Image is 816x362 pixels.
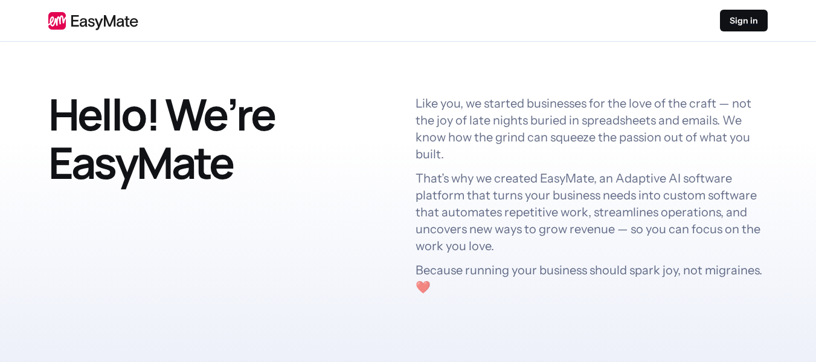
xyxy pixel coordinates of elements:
p: Sign in [730,15,758,27]
p: Like you, we started businesses for the love of the craft — not the joy of late nights buried in ... [416,95,768,163]
a: Sign in [720,10,768,31]
p: Because running your business should spark joy, not migraines. ❤️ [416,262,768,296]
h1: Hello! We’re EasyMate [48,90,401,296]
p: That’s why we created EasyMate, an Adaptive AI software platform that turns your business needs i... [416,170,768,254]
